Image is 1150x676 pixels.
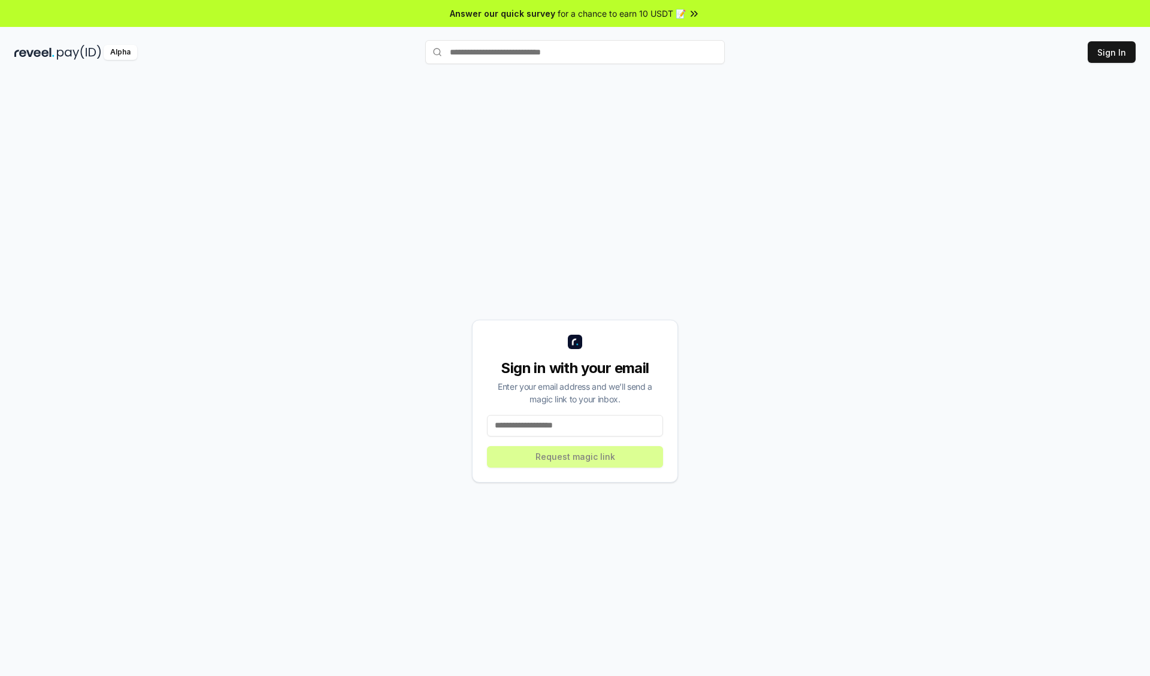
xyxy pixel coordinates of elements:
div: Enter your email address and we’ll send a magic link to your inbox. [487,380,663,405]
span: Answer our quick survey [450,7,555,20]
div: Alpha [104,45,137,60]
span: for a chance to earn 10 USDT 📝 [558,7,686,20]
img: logo_small [568,335,582,349]
img: reveel_dark [14,45,55,60]
button: Sign In [1088,41,1136,63]
img: pay_id [57,45,101,60]
div: Sign in with your email [487,359,663,378]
